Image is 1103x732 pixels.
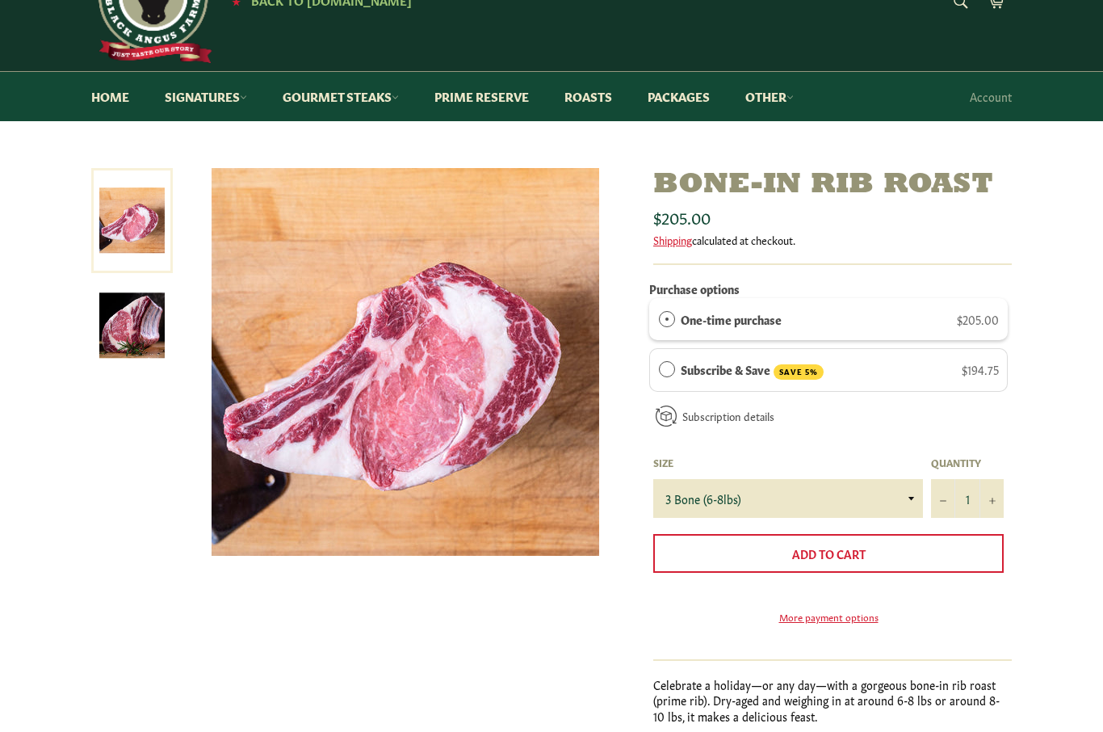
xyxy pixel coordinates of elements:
[266,72,415,121] a: Gourmet Steaks
[931,456,1004,469] label: Quantity
[653,232,692,247] a: Shipping
[631,72,726,121] a: Packages
[962,361,999,377] span: $194.75
[548,72,628,121] a: Roasts
[653,205,711,228] span: $205.00
[653,233,1012,247] div: calculated at checkout.
[792,545,866,562] span: Add to Cart
[681,360,824,380] label: Subscribe & Save
[681,310,782,328] label: One-time purchase
[149,72,263,121] a: Signatures
[659,310,675,328] div: One-time purchase
[653,677,1012,724] p: Celebrate a holiday—or any day—with a gorgeous bone-in rib roast (prime rib). Dry-aged and weighi...
[729,72,810,121] a: Other
[653,456,923,469] label: Size
[418,72,545,121] a: Prime Reserve
[75,72,145,121] a: Home
[649,280,740,297] label: Purchase options
[653,610,1004,624] a: More payment options
[212,168,599,556] img: Bone-in Rib Roast
[979,479,1004,518] button: Increase item quantity by one
[957,311,999,327] span: $205.00
[659,360,675,378] div: Subscribe & Save
[99,292,165,358] img: Bone-in Rib Roast
[962,73,1020,120] a: Account
[653,168,1012,203] h1: Bone-in Rib Roast
[774,364,824,380] span: SAVE 5%
[931,479,955,518] button: Reduce item quantity by one
[653,534,1004,573] button: Add to Cart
